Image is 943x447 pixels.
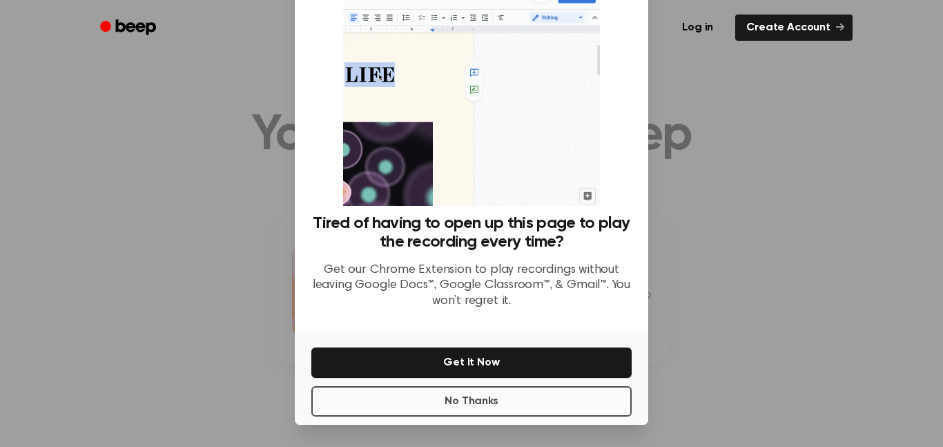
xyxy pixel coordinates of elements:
a: Log in [668,12,727,44]
a: Beep [90,15,168,41]
h3: Tired of having to open up this page to play the recording every time? [311,214,632,251]
a: Create Account [735,15,853,41]
button: No Thanks [311,386,632,417]
button: Get It Now [311,348,632,378]
p: Get our Chrome Extension to play recordings without leaving Google Docs™, Google Classroom™, & Gm... [311,263,632,310]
